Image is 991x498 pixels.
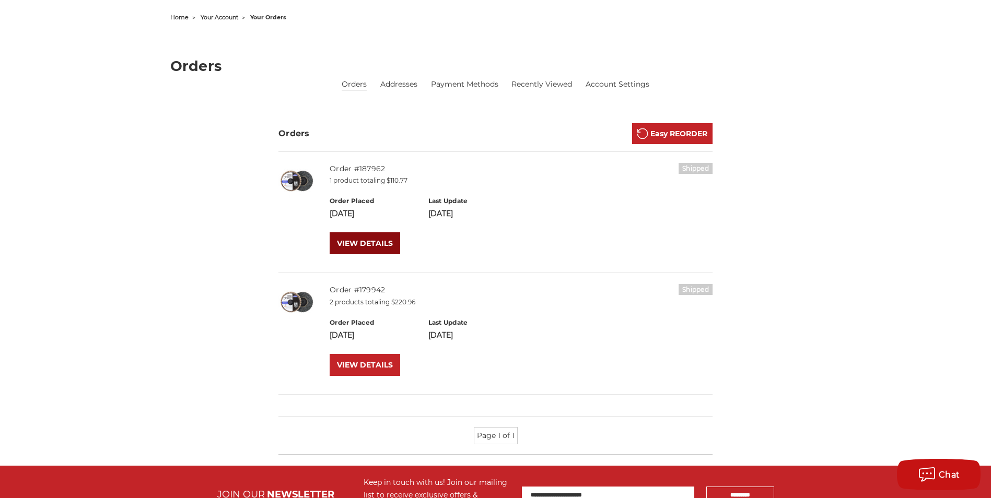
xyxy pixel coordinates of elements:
span: [DATE] [330,330,354,340]
p: 2 products totaling $220.96 [330,298,713,307]
h3: Orders [278,127,310,140]
h6: Order Placed [330,196,417,206]
h6: Order Placed [330,318,417,327]
a: VIEW DETAILS [330,354,400,376]
a: Order #187962 [330,164,385,173]
h6: Shipped [679,284,713,295]
h6: Last Update [428,318,516,327]
a: Account Settings [586,79,649,90]
span: your orders [250,14,286,21]
p: 1 product totaling $110.77 [330,176,713,185]
li: Orders [342,79,367,90]
a: Addresses [380,79,417,90]
span: [DATE] [428,209,453,218]
h6: Shipped [679,163,713,174]
h6: Last Update [428,196,516,206]
img: Black Hawk Abrasives 2-inch Zirconia Flap Disc with 60 Grit Zirconia for Smooth Finishing [278,284,315,321]
span: Chat [939,470,960,480]
button: Chat [897,459,981,490]
a: Order #179942 [330,285,385,294]
a: Easy REORDER [632,123,713,144]
span: [DATE] [330,209,354,218]
a: home [170,14,189,21]
a: Payment Methods [431,79,498,90]
span: [DATE] [428,330,453,340]
a: your account [201,14,238,21]
li: Page 1 of 1 [474,427,518,444]
h1: Orders [170,59,821,73]
a: VIEW DETAILS [330,232,400,254]
img: Black Hawk Abrasives 2-inch Zirconia Flap Disc with 60 Grit Zirconia for Smooth Finishing [278,163,315,199]
a: Recently Viewed [511,79,572,90]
